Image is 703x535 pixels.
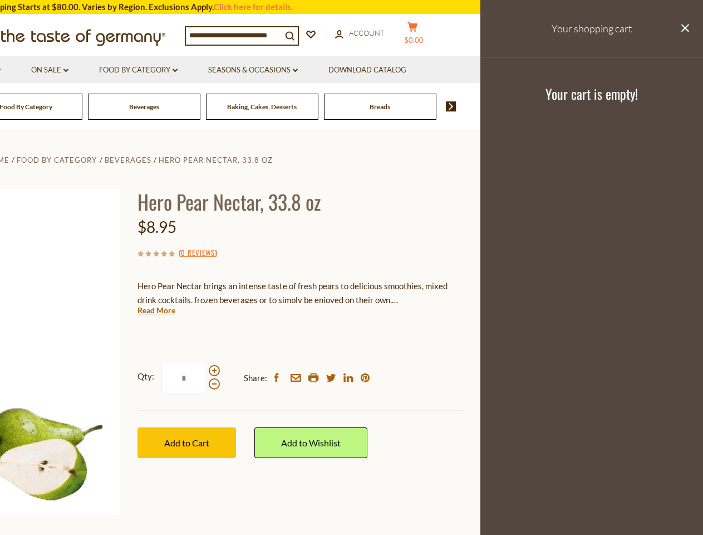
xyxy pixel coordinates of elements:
[137,305,175,316] a: Read More
[335,27,385,40] a: Account
[244,371,267,385] span: Share:
[164,437,209,448] span: Add to Cart
[179,247,217,258] span: ( )
[17,155,97,164] a: Food By Category
[214,2,293,12] a: Click here for details.
[105,155,151,164] a: Beverages
[446,101,456,111] img: next arrow
[181,247,215,259] a: 0 Reviews
[227,103,297,111] a: Baking, Cakes, Desserts
[129,103,159,111] a: Beverages
[159,155,273,164] a: Hero Pear Nectar, 33.8 oz
[494,85,689,102] h3: Your cart is empty!
[137,189,463,214] h1: Hero Pear Nectar, 33.8 oz
[137,427,236,458] button: Add to Cart
[254,427,367,458] a: Add to Wishlist
[328,64,406,76] a: Download Catalog
[370,103,390,111] a: Breads
[99,64,178,76] a: Food By Category
[396,22,430,50] button: $0.00
[208,64,298,76] a: Seasons & Occasions
[349,28,385,37] span: Account
[31,64,68,76] a: On Sale
[137,279,463,307] p: Hero Pear Nectar brings an intense taste of fresh pears to delicious smoothies, mixed drink cockt...
[137,217,176,236] span: $8.95
[404,36,424,45] span: $0.00
[137,369,154,383] strong: Qty:
[161,363,207,393] input: Qty:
